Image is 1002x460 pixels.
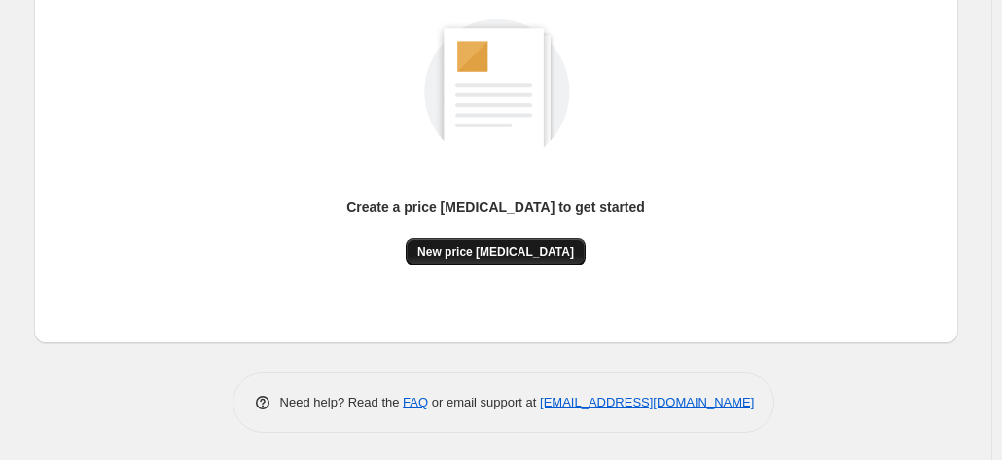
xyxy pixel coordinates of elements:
span: Need help? Read the [280,395,404,409]
p: Create a price [MEDICAL_DATA] to get started [346,197,645,217]
span: or email support at [428,395,540,409]
a: FAQ [403,395,428,409]
span: New price [MEDICAL_DATA] [417,244,574,260]
a: [EMAIL_ADDRESS][DOMAIN_NAME] [540,395,754,409]
button: New price [MEDICAL_DATA] [406,238,586,265]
